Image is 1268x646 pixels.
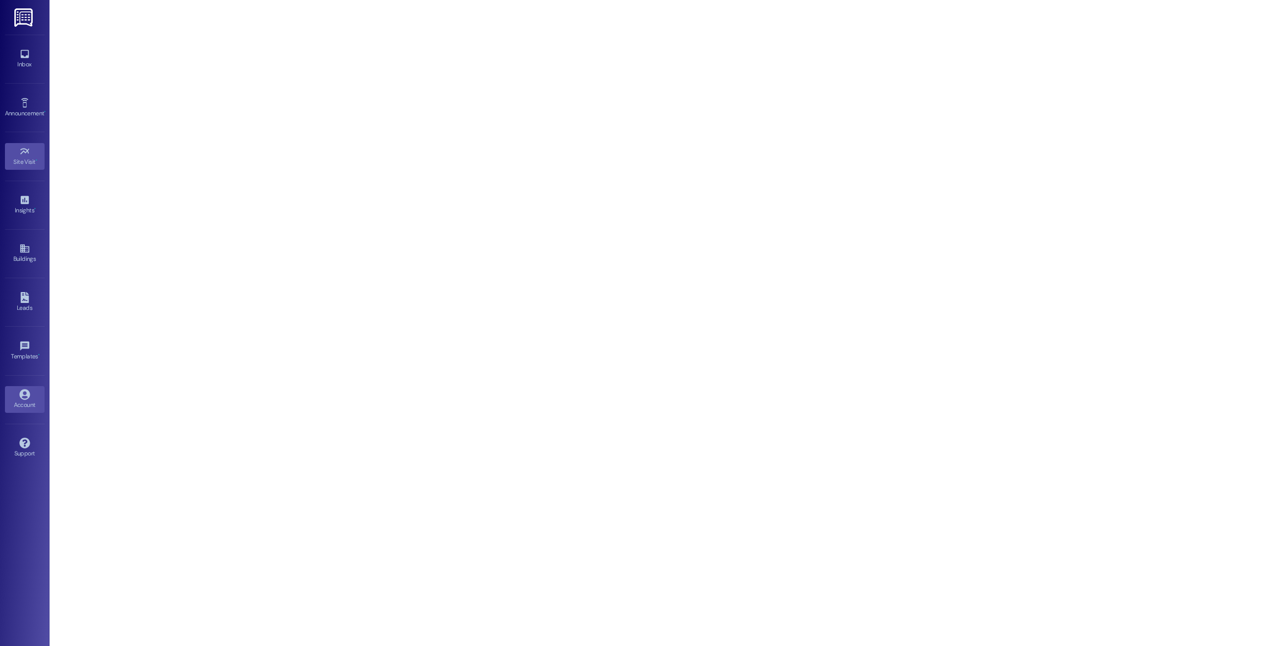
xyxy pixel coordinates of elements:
[5,289,45,316] a: Leads
[5,46,45,72] a: Inbox
[44,108,46,115] span: •
[5,435,45,461] a: Support
[38,351,40,358] span: •
[5,240,45,267] a: Buildings
[36,157,37,164] span: •
[5,192,45,218] a: Insights •
[5,143,45,170] a: Site Visit •
[5,386,45,413] a: Account
[14,8,35,27] img: ResiDesk Logo
[34,205,36,212] span: •
[5,338,45,364] a: Templates •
